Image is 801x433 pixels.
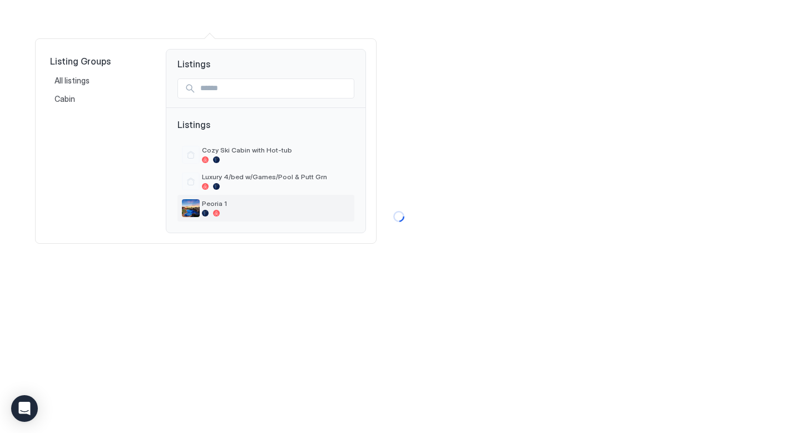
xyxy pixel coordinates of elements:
input: Input Field [196,79,354,98]
div: listing image [182,199,200,217]
span: Luxury 4/bed w/Games/Pool & Putt Grn [202,173,350,181]
span: Peoria 1 [202,199,350,208]
span: Listing Groups [50,56,148,67]
span: Listings [166,50,365,70]
span: Cozy Ski Cabin with Hot-tub [202,146,350,154]
span: All listings [55,76,91,86]
span: Listings [177,119,354,141]
span: Cabin [55,94,77,104]
div: Open Intercom Messenger [11,395,38,422]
